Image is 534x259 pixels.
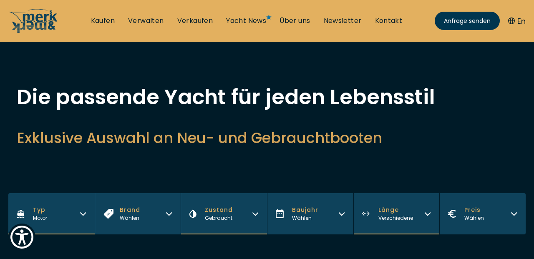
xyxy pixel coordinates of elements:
[17,128,517,148] h2: Exklusive Auswahl an Neu- und Gebrauchtbooten
[280,16,310,25] a: Über uns
[177,16,213,25] a: Verkaufen
[464,206,484,214] span: Preis
[8,193,95,234] button: TypMotor
[181,193,267,234] button: ZustandGebraucht
[292,206,318,214] span: Baujahr
[464,214,484,222] div: Wählen
[91,16,115,25] a: Kaufen
[95,193,181,234] button: BrandWählen
[324,16,362,25] a: Newsletter
[353,193,440,234] button: LängeVerschiedene
[8,224,35,251] button: Show Accessibility Preferences
[292,214,318,222] div: Wählen
[33,206,47,214] span: Typ
[435,12,500,30] a: Anfrage senden
[128,16,164,25] a: Verwalten
[205,206,233,214] span: Zustand
[378,214,413,221] span: Verschiedene
[17,87,517,108] h1: Die passende Yacht für jeden Lebensstil
[226,16,266,25] a: Yacht News
[444,17,491,25] span: Anfrage senden
[33,214,47,221] span: Motor
[378,206,413,214] span: Länge
[508,15,526,27] button: En
[120,214,140,222] div: Wählen
[205,214,232,221] span: Gebraucht
[120,206,140,214] span: Brand
[375,16,403,25] a: Kontakt
[267,193,353,234] button: BaujahrWählen
[439,193,526,234] button: PreisWählen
